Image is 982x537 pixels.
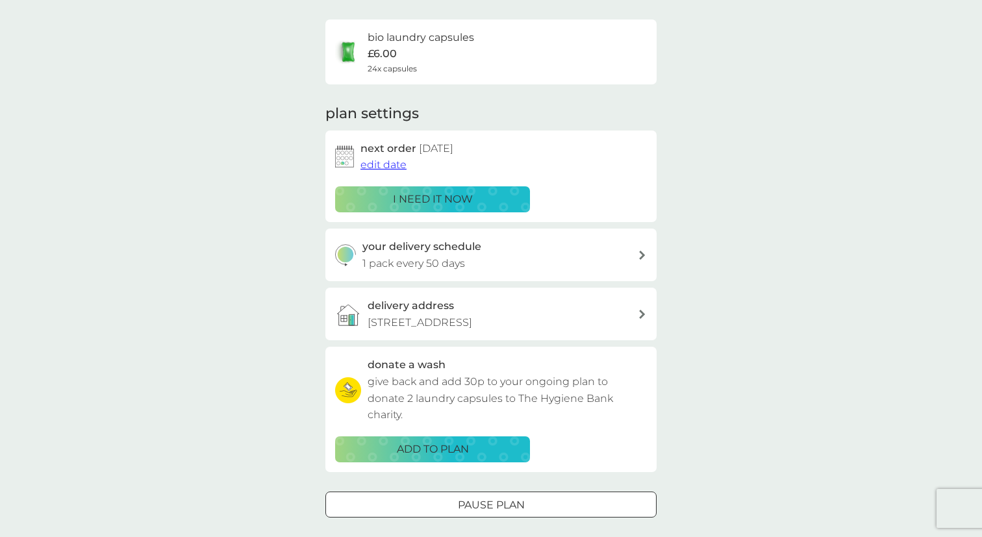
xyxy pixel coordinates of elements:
h3: delivery address [368,297,454,314]
span: [DATE] [419,142,453,155]
p: Pause plan [458,497,525,514]
p: [STREET_ADDRESS] [368,314,472,331]
h3: your delivery schedule [362,238,481,255]
p: £6.00 [368,45,397,62]
p: 1 pack every 50 days [362,255,465,272]
button: Pause plan [325,492,657,518]
button: your delivery schedule1 pack every 50 days [325,229,657,281]
p: i need it now [393,191,473,208]
button: edit date [360,156,407,173]
h6: bio laundry capsules [368,29,474,46]
a: delivery address[STREET_ADDRESS] [325,288,657,340]
span: edit date [360,158,407,171]
button: ADD TO PLAN [335,436,530,462]
p: ADD TO PLAN [397,441,469,458]
h2: plan settings [325,104,419,124]
img: bio laundry capsules [335,39,361,65]
h2: next order [360,140,453,157]
span: 24x capsules [368,62,417,75]
button: i need it now [335,186,530,212]
p: give back and add 30p to your ongoing plan to donate 2 laundry capsules to The Hygiene Bank charity. [368,373,647,423]
h3: donate a wash [368,356,446,373]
